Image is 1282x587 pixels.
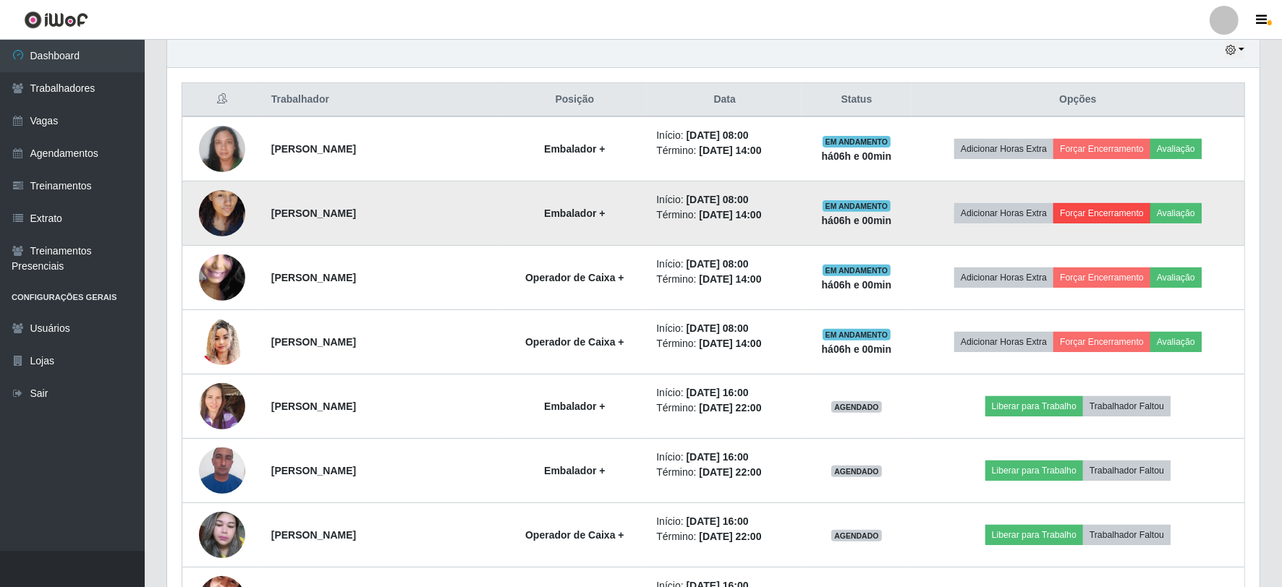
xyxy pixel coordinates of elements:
th: Trabalhador [263,83,502,117]
strong: [PERSON_NAME] [271,465,356,476]
time: [DATE] 16:00 [687,451,749,463]
strong: [PERSON_NAME] [271,400,356,412]
li: Término: [656,272,793,287]
li: Término: [656,400,793,416]
strong: [PERSON_NAME] [271,207,356,219]
strong: Embalador + [544,143,605,155]
button: Forçar Encerramento [1053,203,1150,223]
span: EM ANDAMENTO [823,200,891,212]
time: [DATE] 22:00 [699,466,761,478]
th: Opções [912,83,1245,117]
li: Início: [656,192,793,207]
strong: Embalador + [544,465,605,476]
strong: Operador de Caixa + [525,272,624,283]
th: Status [802,83,912,117]
button: Avaliação [1150,332,1202,352]
th: Data [648,83,802,117]
button: Avaliação [1150,139,1202,159]
li: Término: [656,465,793,480]
li: Início: [656,321,793,336]
time: [DATE] 22:00 [699,402,761,414]
img: 1746055016214.jpeg [199,226,245,330]
strong: [PERSON_NAME] [271,272,356,283]
strong: Embalador + [544,400,605,412]
li: Término: [656,207,793,223]
th: Posição [501,83,648,117]
img: 1756062304227.jpeg [199,313,245,370]
button: Liberar para Trabalho [985,396,1083,416]
time: [DATE] 14:00 [699,145,761,156]
li: Início: [656,385,793,400]
strong: Operador de Caixa + [525,529,624,541]
time: [DATE] 08:00 [687,194,749,205]
span: AGENDADO [831,530,882,541]
button: Trabalhador Faltou [1083,460,1171,481]
img: 1732630854810.jpeg [199,172,245,254]
strong: [PERSON_NAME] [271,529,356,541]
time: [DATE] 14:00 [699,273,761,285]
li: Término: [656,143,793,158]
strong: há 06 h e 00 min [822,279,892,291]
img: 1698344474224.jpeg [199,375,245,437]
time: [DATE] 08:00 [687,258,749,270]
li: Início: [656,128,793,143]
li: Início: [656,257,793,272]
li: Início: [656,514,793,529]
img: 1731531704923.jpeg [199,126,245,172]
li: Término: [656,336,793,351]
span: EM ANDAMENTO [823,329,891,340]
li: Início: [656,450,793,465]
time: [DATE] 14:00 [699,338,761,349]
span: EM ANDAMENTO [823,265,891,276]
img: CoreUI Logo [24,11,88,29]
li: Término: [656,529,793,544]
button: Avaliação [1150,203,1202,223]
button: Forçar Encerramento [1053,332,1150,352]
span: AGENDADO [831,466,882,477]
button: Adicionar Horas Extra [954,332,1053,352]
img: 1634907805222.jpeg [199,505,245,566]
strong: Operador de Caixa + [525,336,624,348]
span: AGENDADO [831,401,882,413]
strong: há 06 h e 00 min [822,343,892,355]
time: [DATE] 16:00 [687,515,749,527]
img: 1728497043228.jpeg [199,440,245,501]
button: Adicionar Horas Extra [954,139,1053,159]
button: Trabalhador Faltou [1083,525,1171,545]
time: [DATE] 22:00 [699,531,761,542]
strong: Embalador + [544,207,605,219]
strong: há 06 h e 00 min [822,215,892,226]
strong: [PERSON_NAME] [271,336,356,348]
time: [DATE] 08:00 [687,322,749,334]
time: [DATE] 14:00 [699,209,761,220]
button: Adicionar Horas Extra [954,203,1053,223]
button: Forçar Encerramento [1053,139,1150,159]
button: Forçar Encerramento [1053,267,1150,288]
button: Liberar para Trabalho [985,525,1083,545]
time: [DATE] 08:00 [687,129,749,141]
button: Adicionar Horas Extra [954,267,1053,288]
button: Liberar para Trabalho [985,460,1083,481]
button: Avaliação [1150,267,1202,288]
span: EM ANDAMENTO [823,136,891,147]
time: [DATE] 16:00 [687,387,749,398]
strong: há 06 h e 00 min [822,150,892,162]
strong: [PERSON_NAME] [271,143,356,155]
button: Trabalhador Faltou [1083,396,1171,416]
